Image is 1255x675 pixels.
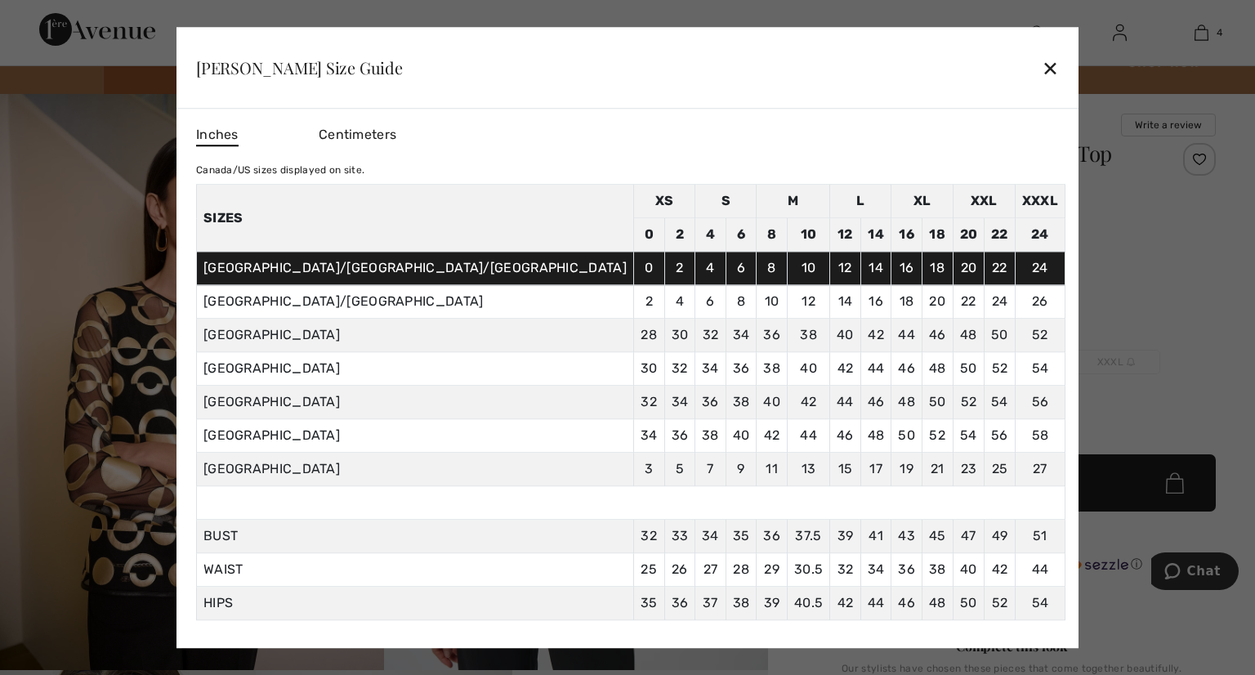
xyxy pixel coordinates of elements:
td: 27 [1015,453,1065,486]
span: 34 [702,528,719,543]
span: 44 [1032,561,1049,577]
td: 44 [891,319,922,352]
td: 24 [1015,218,1065,252]
span: 37.5 [795,528,821,543]
td: 8 [757,218,788,252]
span: 32 [837,561,854,577]
td: 54 [1015,352,1065,386]
div: ✕ [1042,51,1059,85]
td: 42 [860,319,891,352]
td: 52 [922,419,953,453]
td: 50 [985,319,1016,352]
td: 38 [726,386,757,419]
td: 52 [953,386,985,419]
td: 16 [891,218,922,252]
span: 28 [733,561,749,577]
div: Canada/US sizes displayed on site. [196,163,1065,177]
td: 34 [633,419,664,453]
td: 50 [953,352,985,386]
td: 15 [830,453,861,486]
span: 45 [929,528,946,543]
td: 56 [985,419,1016,453]
span: 36 [672,595,689,610]
td: [GEOGRAPHIC_DATA] [196,319,633,352]
td: 30 [664,319,695,352]
span: Centimeters [319,127,396,142]
span: 34 [868,561,885,577]
td: 2 [664,218,695,252]
span: 27 [703,561,718,577]
td: 46 [860,386,891,419]
td: 40 [726,419,757,453]
td: 58 [1015,419,1065,453]
td: 32 [664,352,695,386]
td: 24 [1015,252,1065,285]
td: 38 [757,352,788,386]
td: 54 [985,386,1016,419]
span: 54 [1032,595,1049,610]
th: Sizes [196,185,633,252]
span: 43 [898,528,915,543]
td: [GEOGRAPHIC_DATA] [196,386,633,419]
td: 48 [891,386,922,419]
td: 42 [830,352,861,386]
td: 18 [891,285,922,319]
span: 36 [763,528,780,543]
td: 8 [757,252,788,285]
td: 50 [922,386,953,419]
td: 52 [985,352,1016,386]
span: 52 [992,595,1008,610]
td: 20 [953,252,985,285]
td: 22 [985,252,1016,285]
td: 4 [695,252,726,285]
td: [GEOGRAPHIC_DATA] [196,419,633,453]
span: 26 [672,561,688,577]
td: 48 [860,419,891,453]
td: 0 [633,252,664,285]
td: 36 [757,319,788,352]
span: 38 [929,561,946,577]
td: [GEOGRAPHIC_DATA] [196,352,633,386]
td: 10 [787,218,829,252]
span: 35 [733,528,750,543]
span: 32 [641,528,657,543]
td: 26 [1015,285,1065,319]
td: 16 [860,285,891,319]
td: L [830,185,891,218]
td: 38 [695,419,726,453]
td: 46 [891,352,922,386]
td: 21 [922,453,953,486]
td: 20 [953,218,985,252]
span: 38 [733,595,750,610]
td: 2 [664,252,695,285]
td: 36 [726,352,757,386]
span: 51 [1033,528,1047,543]
td: 54 [953,419,985,453]
td: 22 [985,218,1016,252]
span: 50 [960,595,977,610]
td: 12 [787,285,829,319]
td: 8 [726,285,757,319]
td: 42 [757,419,788,453]
td: [GEOGRAPHIC_DATA] [196,453,633,486]
td: 6 [726,252,757,285]
span: Inches [196,125,239,146]
td: 18 [922,252,953,285]
td: 10 [787,252,829,285]
td: BUST [196,520,633,553]
td: 42 [787,386,829,419]
td: 10 [757,285,788,319]
td: 5 [664,453,695,486]
span: 42 [992,561,1008,577]
span: 33 [672,528,689,543]
td: XXL [953,185,1015,218]
span: 41 [869,528,883,543]
span: 30.5 [794,561,823,577]
span: 49 [992,528,1008,543]
span: 36 [898,561,915,577]
td: 6 [726,218,757,252]
td: 46 [830,419,861,453]
td: 48 [953,319,985,352]
td: 7 [695,453,726,486]
td: 17 [860,453,891,486]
